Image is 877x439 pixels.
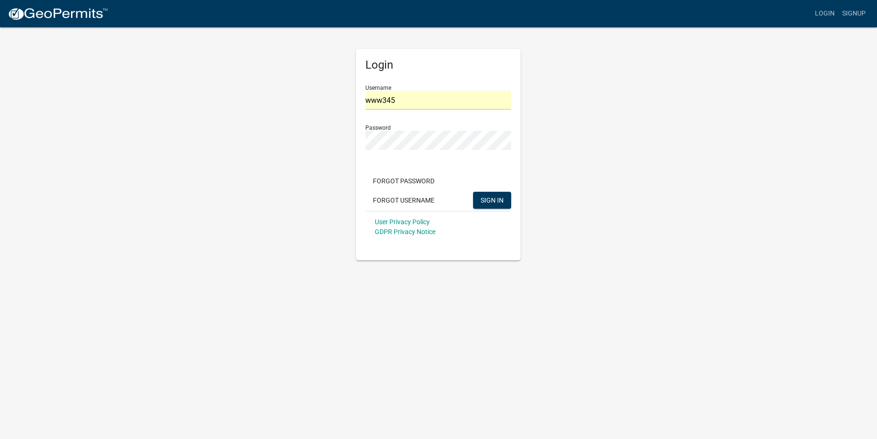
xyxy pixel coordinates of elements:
[838,5,869,23] a: Signup
[473,192,511,209] button: SIGN IN
[481,196,504,204] span: SIGN IN
[365,192,442,209] button: Forgot Username
[365,58,511,72] h5: Login
[375,218,430,226] a: User Privacy Policy
[811,5,838,23] a: Login
[375,228,435,235] a: GDPR Privacy Notice
[365,172,442,189] button: Forgot Password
